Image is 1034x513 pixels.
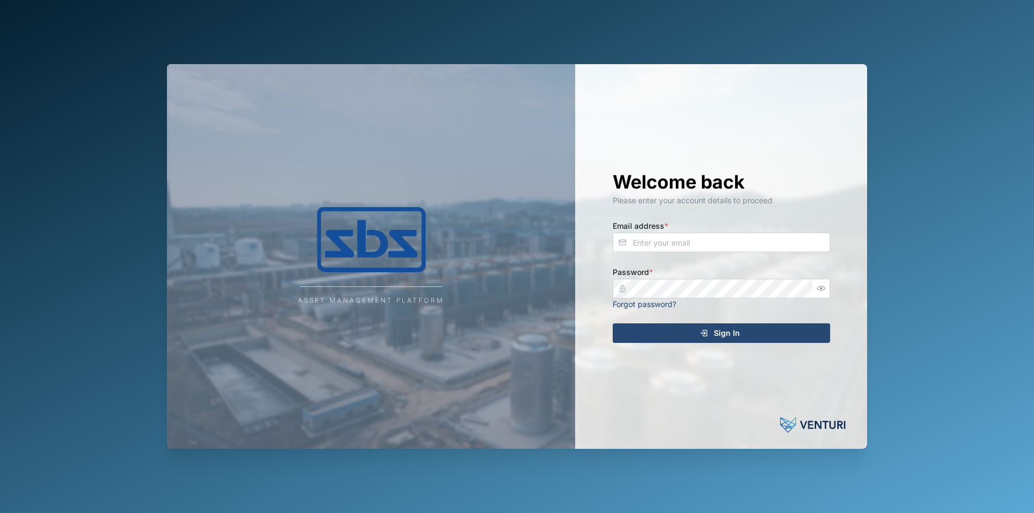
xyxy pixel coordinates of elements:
[613,170,830,194] h1: Welcome back
[613,266,653,278] label: Password
[613,233,830,252] input: Enter your email
[613,195,830,207] div: Please enter your account details to proceed
[613,323,830,343] button: Sign In
[613,220,668,232] label: Email address
[780,414,845,436] img: Powered by: Venturi
[298,296,444,306] div: Asset Management Platform
[714,324,740,342] span: Sign In
[613,299,676,309] a: Forgot password?
[263,207,480,272] img: Company Logo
